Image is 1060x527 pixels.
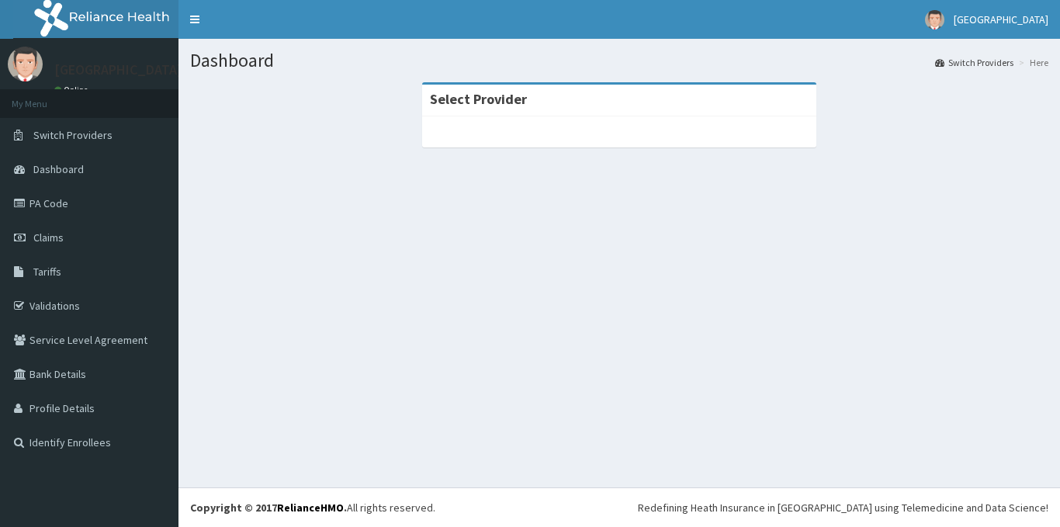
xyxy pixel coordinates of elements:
div: Redefining Heath Insurance in [GEOGRAPHIC_DATA] using Telemedicine and Data Science! [638,500,1048,515]
img: User Image [925,10,944,29]
h1: Dashboard [190,50,1048,71]
li: Here [1015,56,1048,69]
strong: Select Provider [430,90,527,108]
span: Tariffs [33,265,61,279]
footer: All rights reserved. [178,487,1060,527]
a: RelianceHMO [277,501,344,515]
span: Claims [33,231,64,244]
span: Dashboard [33,162,84,176]
img: User Image [8,47,43,81]
p: [GEOGRAPHIC_DATA] [54,63,182,77]
a: Online [54,85,92,95]
span: Switch Providers [33,128,113,142]
a: Switch Providers [935,56,1013,69]
span: [GEOGRAPHIC_DATA] [954,12,1048,26]
strong: Copyright © 2017 . [190,501,347,515]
